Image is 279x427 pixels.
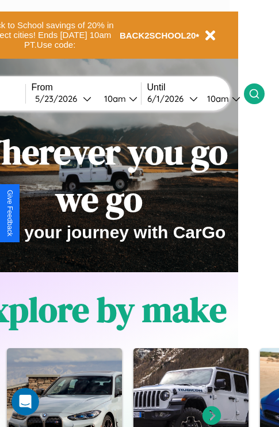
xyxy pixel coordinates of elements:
div: 10am [201,93,232,104]
div: 6 / 1 / 2026 [147,93,189,104]
div: Give Feedback [6,190,14,237]
button: 10am [198,93,244,105]
div: 5 / 23 / 2026 [35,93,83,104]
iframe: Intercom live chat [12,388,39,415]
button: 10am [95,93,141,105]
button: 5/23/2026 [32,93,95,105]
label: Until [147,82,244,93]
div: 10am [98,93,129,104]
label: From [32,82,141,93]
b: BACK2SCHOOL20 [120,30,196,40]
